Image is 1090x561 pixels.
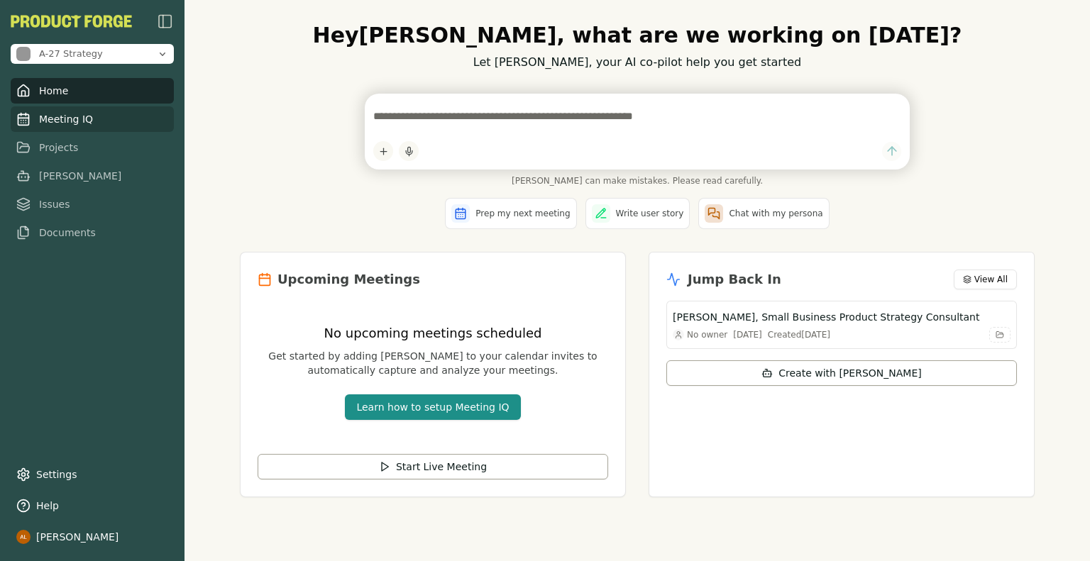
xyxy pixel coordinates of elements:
[277,270,420,289] h2: Upcoming Meetings
[345,394,520,420] button: Learn how to setup Meeting IQ
[258,454,608,479] button: Start Live Meeting
[399,141,419,161] button: Start dictation
[475,208,570,219] span: Prep my next meeting
[258,323,608,343] h3: No upcoming meetings scheduled
[778,366,921,380] span: Create with [PERSON_NAME]
[673,310,979,324] h3: [PERSON_NAME], Small Business Product Strategy Consultant
[11,220,174,245] a: Documents
[258,349,608,377] p: Get started by adding [PERSON_NAME] to your calendar invites to automatically capture and analyze...
[11,78,174,104] a: Home
[11,15,132,28] img: Product Forge
[729,208,822,219] span: Chat with my persona
[39,48,103,60] span: A-27 Strategy
[698,198,829,229] button: Chat with my persona
[11,462,174,487] a: Settings
[445,198,576,229] button: Prep my next meeting
[733,329,762,340] div: [DATE]
[16,530,31,544] img: profile
[157,13,174,30] button: Close Sidebar
[240,23,1035,48] h1: Hey [PERSON_NAME] , what are we working on [DATE]?
[157,13,174,30] img: sidebar
[688,270,781,289] h2: Jump Back In
[16,47,31,61] img: A-27 Strategy
[11,44,174,64] button: Open organization switcher
[882,142,901,161] button: Send message
[11,135,174,160] a: Projects
[11,191,174,217] a: Issues
[11,106,174,132] a: Meeting IQ
[666,360,1017,386] button: Create with [PERSON_NAME]
[365,175,910,187] span: [PERSON_NAME] can make mistakes. Please read carefully.
[11,493,174,518] button: Help
[974,274,1008,285] span: View All
[240,54,1035,71] p: Let [PERSON_NAME], your AI co-pilot help you get started
[373,141,393,161] button: Add content to chat
[687,329,727,340] span: No owner
[11,15,132,28] button: PF-Logo
[11,524,174,550] button: [PERSON_NAME]
[11,163,174,189] a: [PERSON_NAME]
[768,329,830,340] div: Created [DATE]
[954,270,1017,289] button: View All
[585,198,690,229] button: Write user story
[396,460,487,474] span: Start Live Meeting
[616,208,684,219] span: Write user story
